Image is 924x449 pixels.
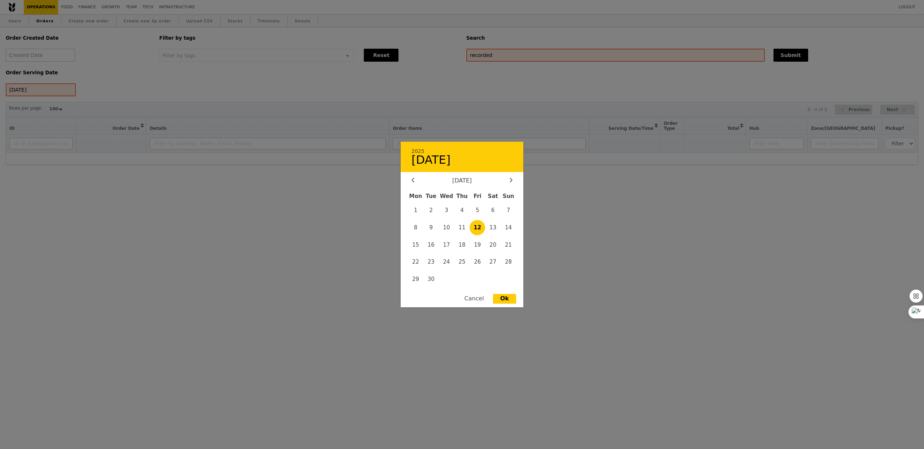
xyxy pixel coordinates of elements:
[457,294,491,304] div: Cancel
[501,220,516,235] span: 14
[408,203,423,218] span: 1
[501,203,516,218] span: 7
[423,254,439,270] span: 23
[408,237,423,252] span: 15
[439,220,454,235] span: 10
[485,190,501,203] div: Sat
[439,203,454,218] span: 3
[470,203,485,218] span: 5
[485,203,501,218] span: 6
[411,148,513,154] div: 2025
[423,237,439,252] span: 16
[470,237,485,252] span: 19
[454,190,470,203] div: Thu
[501,237,516,252] span: 21
[493,294,516,304] div: Ok
[470,190,485,203] div: Fri
[439,237,454,252] span: 17
[439,254,454,270] span: 24
[439,190,454,203] div: Wed
[454,220,470,235] span: 11
[485,220,501,235] span: 13
[501,190,516,203] div: Sun
[423,203,439,218] span: 2
[423,190,439,203] div: Tue
[408,190,423,203] div: Mon
[485,237,501,252] span: 20
[485,254,501,270] span: 27
[411,177,513,184] div: [DATE]
[501,254,516,270] span: 28
[408,254,423,270] span: 22
[411,154,513,166] div: [DATE]
[408,220,423,235] span: 8
[423,272,439,287] span: 30
[470,254,485,270] span: 26
[454,237,470,252] span: 18
[454,254,470,270] span: 25
[470,220,485,235] span: 12
[423,220,439,235] span: 9
[408,272,423,287] span: 29
[454,203,470,218] span: 4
